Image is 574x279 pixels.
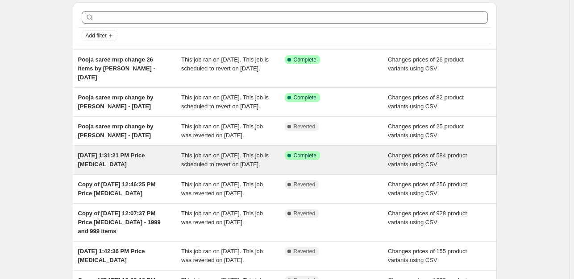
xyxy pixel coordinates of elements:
span: [DATE] 1:42:36 PM Price [MEDICAL_DATA] [78,248,145,263]
span: This job ran on [DATE]. This job is scheduled to revert on [DATE]. [181,94,269,110]
span: This job ran on [DATE]. This job was reverted on [DATE]. [181,210,263,226]
span: Pooja saree mrp change by [PERSON_NAME] - [DATE] [78,94,154,110]
span: Reverted [294,123,316,130]
span: Complete [294,56,316,63]
span: Reverted [294,248,316,255]
span: This job ran on [DATE]. This job was reverted on [DATE]. [181,248,263,263]
span: Changes prices of 155 product variants using CSV [388,248,467,263]
span: This job ran on [DATE]. This job was reverted on [DATE]. [181,123,263,139]
span: Add filter [86,32,107,39]
span: Changes prices of 584 product variants using CSV [388,152,467,168]
span: Changes prices of 26 product variants using CSV [388,56,464,72]
span: Pooja saree mrp change 26 items by [PERSON_NAME] - [DATE] [78,56,155,81]
span: Changes prices of 928 product variants using CSV [388,210,467,226]
span: [DATE] 1:31:21 PM Price [MEDICAL_DATA] [78,152,145,168]
span: This job ran on [DATE]. This job was reverted on [DATE]. [181,181,263,197]
span: Reverted [294,210,316,217]
span: Complete [294,94,316,101]
span: Complete [294,152,316,159]
span: Reverted [294,181,316,188]
span: Changes prices of 256 product variants using CSV [388,181,467,197]
span: This job ran on [DATE]. This job is scheduled to revert on [DATE]. [181,152,269,168]
span: Copy of [DATE] 12:46:25 PM Price [MEDICAL_DATA] [78,181,156,197]
span: Changes prices of 25 product variants using CSV [388,123,464,139]
span: Changes prices of 82 product variants using CSV [388,94,464,110]
span: Copy of [DATE] 12:07:37 PM Price [MEDICAL_DATA] - 1999 and 999 items [78,210,161,234]
span: This job ran on [DATE]. This job is scheduled to revert on [DATE]. [181,56,269,72]
button: Add filter [82,30,117,41]
span: Pooja saree mrp change by [PERSON_NAME] - [DATE] [78,123,154,139]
